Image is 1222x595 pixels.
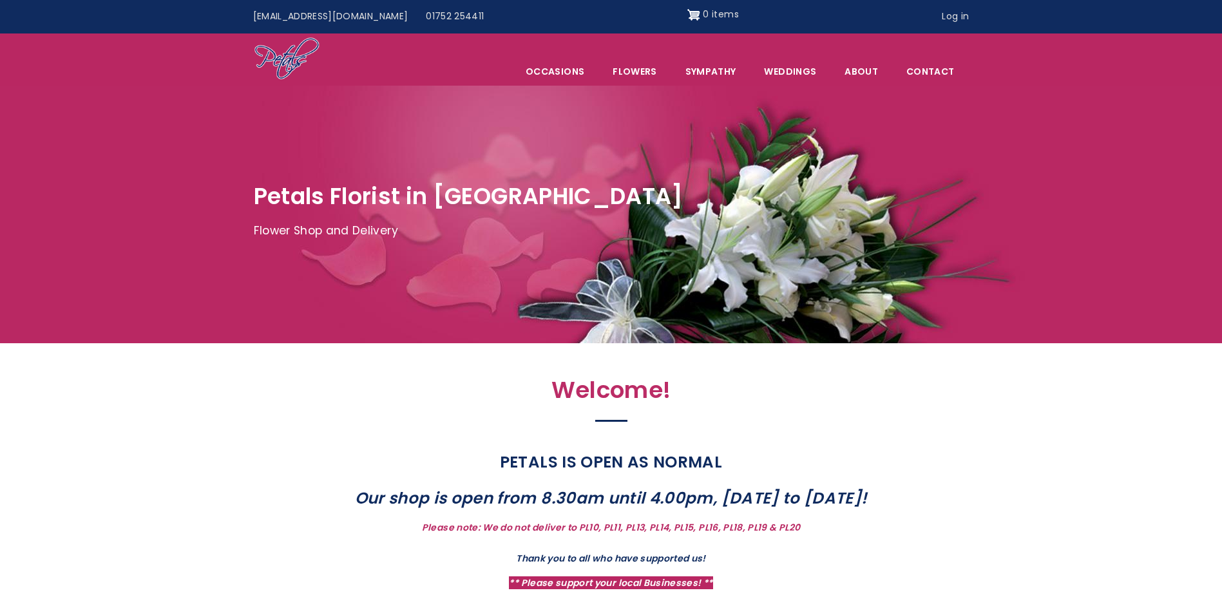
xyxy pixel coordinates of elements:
[687,5,739,25] a: Shopping cart 0 items
[417,5,493,29] a: 01752 254411
[703,8,738,21] span: 0 items
[512,58,598,85] span: Occasions
[254,222,969,241] p: Flower Shop and Delivery
[672,58,750,85] a: Sympathy
[893,58,968,85] a: Contact
[500,451,722,473] strong: PETALS IS OPEN AS NORMAL
[355,487,868,509] strong: Our shop is open from 8.30am until 4.00pm, [DATE] to [DATE]!
[244,5,417,29] a: [EMAIL_ADDRESS][DOMAIN_NAME]
[831,58,892,85] a: About
[254,37,320,82] img: Home
[254,180,683,212] span: Petals Florist in [GEOGRAPHIC_DATA]
[331,377,892,411] h2: Welcome!
[933,5,978,29] a: Log in
[599,58,670,85] a: Flowers
[516,552,706,565] strong: Thank you to all who have supported us!
[750,58,830,85] span: Weddings
[687,5,700,25] img: Shopping cart
[422,521,800,534] strong: Please note: We do not deliver to PL10, PL11, PL13, PL14, PL15, PL16, PL18, PL19 & PL20
[509,576,712,589] strong: ** Please support your local Businesses! **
